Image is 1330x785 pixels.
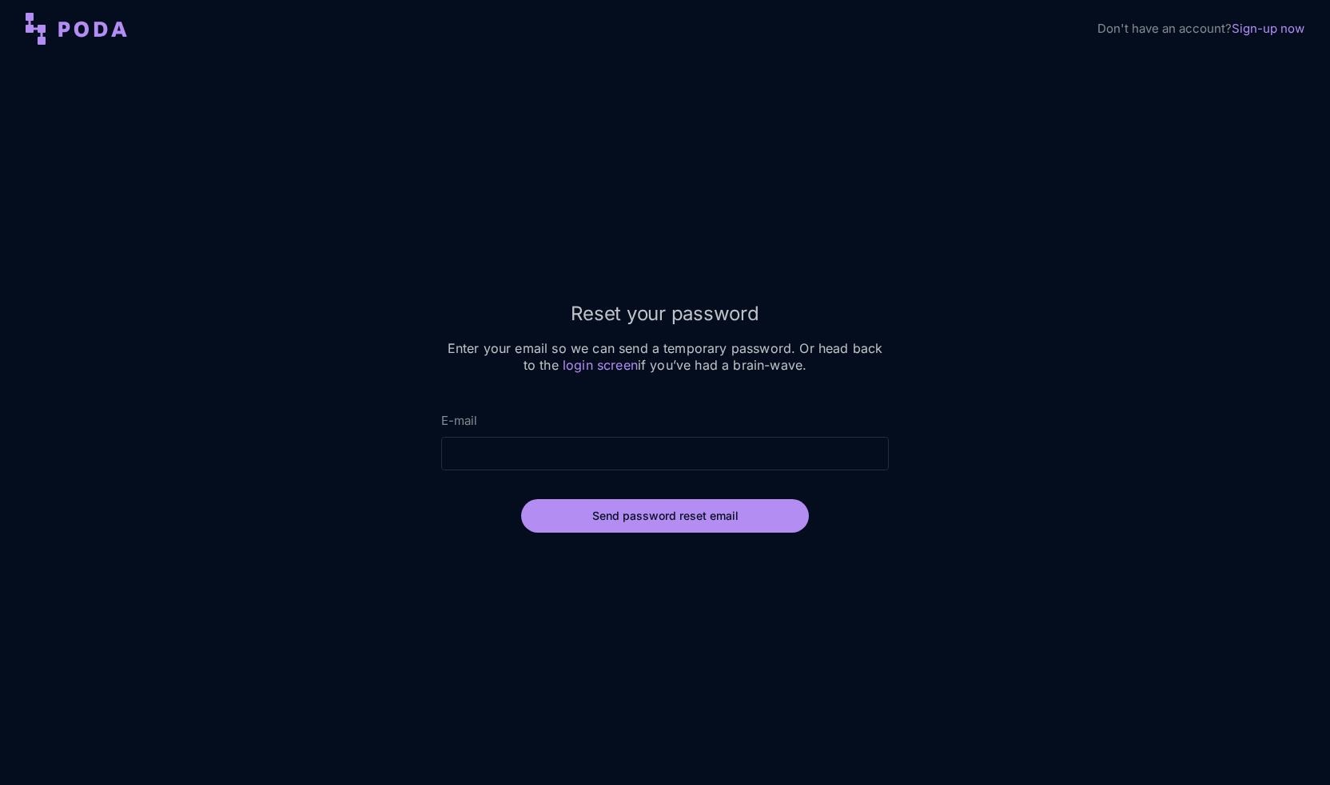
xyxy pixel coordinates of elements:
h3: Enter your email so we can send a temporary password. Or head back to the if you’ve had a brain-w... [441,340,889,374]
a: Sign-up now [1232,21,1304,36]
h2: Reset your password [441,300,889,327]
div: Don't have an account? [1097,19,1304,38]
button: Send password reset email [521,499,809,533]
a: login screen [563,357,638,373]
label: E-mail [441,411,889,430]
